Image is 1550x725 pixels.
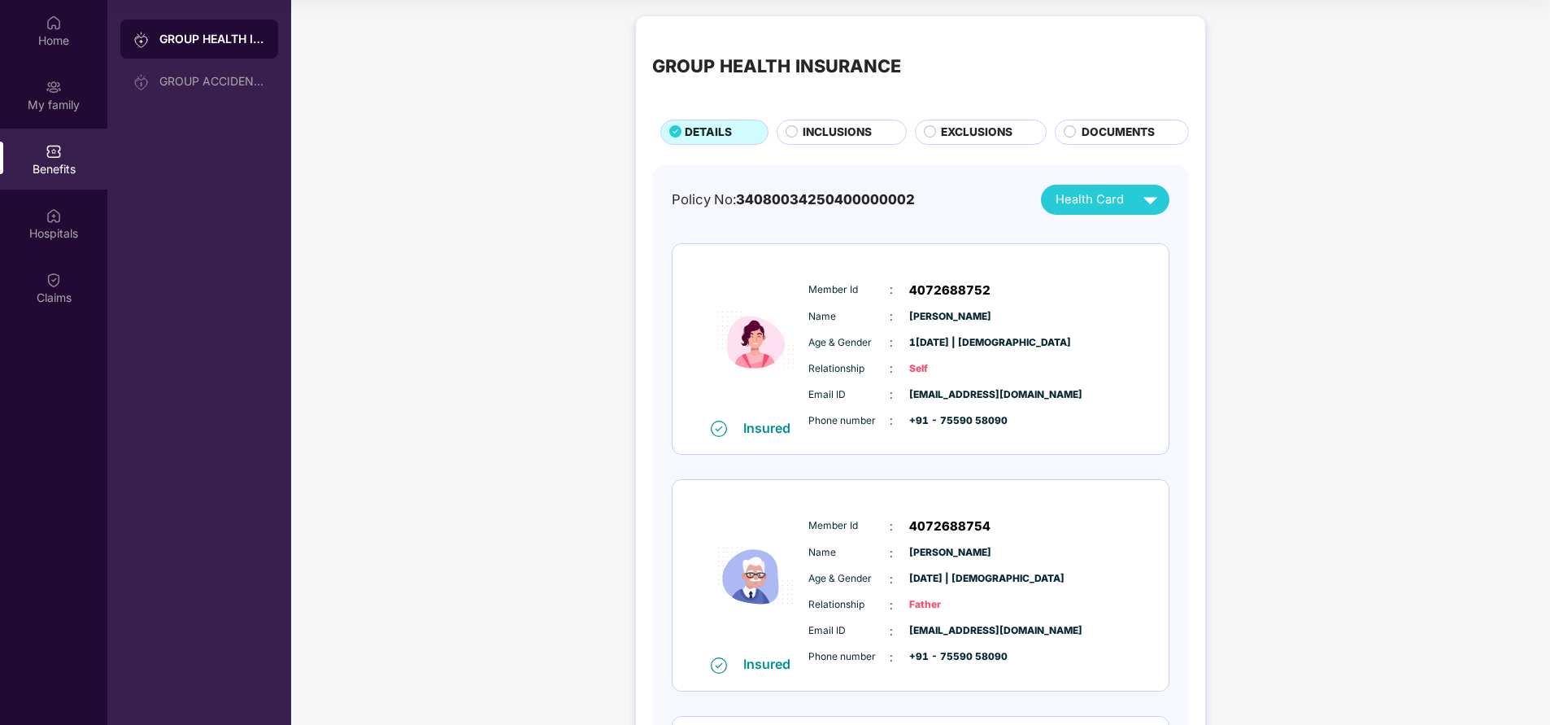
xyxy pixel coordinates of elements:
img: svg+xml;base64,PHN2ZyBpZD0iSG9tZSIgeG1sbnM9Imh0dHA6Ly93d3cudzMub3JnLzIwMDAvc3ZnIiB3aWR0aD0iMjAiIG... [46,15,62,31]
div: Insured [743,656,800,672]
span: 4072688752 [909,281,991,300]
span: Phone number [808,649,890,665]
span: Email ID [808,623,890,639]
img: icon [707,497,804,655]
span: +91 - 75590 58090 [909,413,991,429]
span: [DATE] | [DEMOGRAPHIC_DATA] [909,571,991,587]
div: Policy No: [672,189,915,210]
span: Self [909,361,991,377]
img: icon [707,261,804,419]
img: svg+xml;base64,PHN2ZyB4bWxucz0iaHR0cDovL3d3dy53My5vcmcvMjAwMC9zdmciIHdpZHRoPSIxNiIgaGVpZ2h0PSIxNi... [711,421,727,437]
img: svg+xml;base64,PHN2ZyB3aWR0aD0iMjAiIGhlaWdodD0iMjAiIHZpZXdCb3g9IjAgMCAyMCAyMCIgZmlsbD0ibm9uZSIgeG... [133,32,150,48]
span: : [890,622,893,640]
button: Health Card [1041,185,1169,215]
span: Phone number [808,413,890,429]
span: [PERSON_NAME] [909,545,991,561]
span: Member Id [808,282,890,298]
span: Name [808,309,890,325]
img: svg+xml;base64,PHN2ZyBpZD0iQmVuZWZpdHMiIHhtbG5zPSJodHRwOi8vd3d3LnczLm9yZy8yMDAwL3N2ZyIgd2lkdGg9Ij... [46,143,62,159]
span: : [890,649,893,666]
span: : [890,334,893,352]
img: svg+xml;base64,PHN2ZyB3aWR0aD0iMjAiIGhlaWdodD0iMjAiIHZpZXdCb3g9IjAgMCAyMCAyMCIgZmlsbD0ibm9uZSIgeG... [46,79,62,95]
span: [EMAIL_ADDRESS][DOMAIN_NAME] [909,623,991,639]
img: svg+xml;base64,PHN2ZyB4bWxucz0iaHR0cDovL3d3dy53My5vcmcvMjAwMC9zdmciIHZpZXdCb3g9IjAgMCAyNCAyNCIgd2... [1136,186,1165,214]
span: DETAILS [685,124,732,141]
span: Member Id [808,518,890,534]
div: GROUP ACCIDENTAL INSURANCE [159,75,265,88]
span: Relationship [808,361,890,377]
span: Health Card [1056,190,1124,209]
span: : [890,360,893,378]
img: svg+xml;base64,PHN2ZyBpZD0iQ2xhaW0iIHhtbG5zPSJodHRwOi8vd3d3LnczLm9yZy8yMDAwL3N2ZyIgd2lkdGg9IjIwIi... [46,272,62,288]
span: EXCLUSIONS [941,124,1012,141]
span: : [890,596,893,614]
div: GROUP HEALTH INSURANCE [652,52,901,80]
span: : [890,570,893,588]
span: Name [808,545,890,561]
span: : [890,386,893,404]
img: svg+xml;base64,PHN2ZyB3aWR0aD0iMjAiIGhlaWdodD0iMjAiIHZpZXdCb3g9IjAgMCAyMCAyMCIgZmlsbD0ibm9uZSIgeG... [133,74,150,90]
span: : [890,412,893,430]
span: INCLUSIONS [803,124,872,141]
span: Relationship [808,597,890,613]
img: svg+xml;base64,PHN2ZyB4bWxucz0iaHR0cDovL3d3dy53My5vcmcvMjAwMC9zdmciIHdpZHRoPSIxNiIgaGVpZ2h0PSIxNi... [711,657,727,674]
span: +91 - 75590 58090 [909,649,991,665]
span: DOCUMENTS [1082,124,1155,141]
span: 1[DATE] | [DEMOGRAPHIC_DATA] [909,335,991,351]
span: : [890,308,893,325]
span: : [890,518,893,535]
div: GROUP HEALTH INSURANCE [159,31,265,47]
div: Insured [743,420,800,436]
span: 4072688754 [909,517,991,536]
span: [EMAIL_ADDRESS][DOMAIN_NAME] [909,387,991,403]
span: [PERSON_NAME] [909,309,991,325]
span: Father [909,597,991,613]
span: Age & Gender [808,571,890,587]
span: 34080034250400000002 [736,191,915,207]
span: : [890,544,893,562]
img: svg+xml;base64,PHN2ZyBpZD0iSG9zcGl0YWxzIiB4bWxucz0iaHR0cDovL3d3dy53My5vcmcvMjAwMC9zdmciIHdpZHRoPS... [46,207,62,224]
span: Email ID [808,387,890,403]
span: Age & Gender [808,335,890,351]
span: : [890,281,893,299]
